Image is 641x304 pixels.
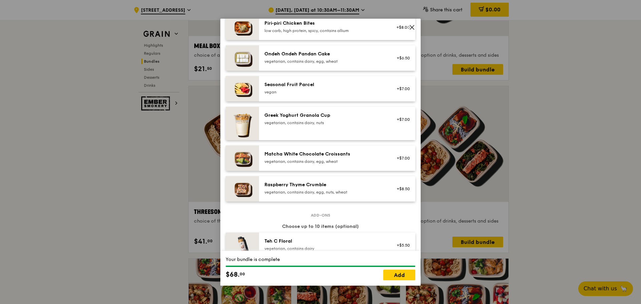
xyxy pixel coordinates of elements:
div: +$8.50 [392,186,410,192]
div: +$5.50 [392,243,410,248]
div: Seasonal Fruit Parcel [264,81,384,88]
div: vegetarian, contains dairy, egg, nuts, wheat [264,190,384,195]
img: daily_normal_HORZ-teh-c-floral.jpg [226,233,259,258]
img: daily_normal_Piri-Piri-Chicken-Bites-HORZ.jpg [226,15,259,40]
div: Raspberry Thyme Crumble [264,182,384,188]
div: Matcha White Chocolate Croissants [264,151,384,158]
div: low carb, high protein, spicy, contains allium [264,28,384,33]
div: +$7.00 [392,86,410,91]
img: daily_normal_Ondeh_Ondeh_Pandan_Cake-HORZ.jpg [226,45,259,71]
span: Add-ons [308,213,333,218]
div: vegan [264,89,384,95]
a: Add [383,270,415,280]
div: vegetarian, contains dairy, nuts [264,120,384,125]
img: daily_normal_Matcha_White_Chocolate_Croissants-HORZ.jpg [226,145,259,171]
img: daily_normal_Greek_Yoghurt_Granola_Cup.jpeg [226,107,259,140]
div: +$6.50 [392,55,410,61]
div: Teh C Floral [264,238,384,245]
span: 00 [240,271,245,277]
div: Piri‑piri Chicken Bites [264,20,384,27]
div: vegetarian, contains dairy [264,246,384,251]
div: +$7.00 [392,117,410,122]
div: vegetarian, contains dairy, egg, wheat [264,59,384,64]
div: Choose up to 10 items (optional) [226,223,415,230]
div: Ondeh Ondeh Pandan Cake [264,51,384,57]
img: daily_normal_Raspberry_Thyme_Crumble__Horizontal_.jpg [226,176,259,202]
div: +$8.00 [392,25,410,30]
div: +$7.00 [392,156,410,161]
div: vegetarian, contains dairy, egg, wheat [264,159,384,164]
div: Your bundle is complete [226,256,415,263]
div: Greek Yoghurt Granola Cup [264,112,384,119]
img: daily_normal_Seasonal_Fruit_Parcel__Horizontal_.jpg [226,76,259,101]
span: $68. [226,270,240,280]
